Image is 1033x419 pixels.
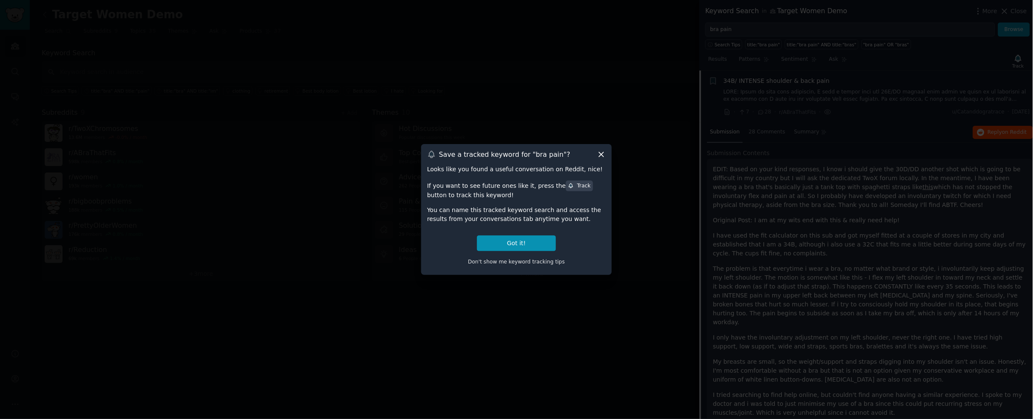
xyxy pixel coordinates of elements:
[477,235,556,251] button: Got it!
[468,259,565,265] span: Don't show me keyword tracking tips
[439,150,571,159] h3: Save a tracked keyword for " bra pain "?
[427,165,606,174] div: Looks like you found a useful conversation on Reddit, nice!
[427,180,606,199] div: If you want to see future ones like it, press the button to track this keyword!
[568,182,591,190] div: Track
[427,206,606,224] div: You can name this tracked keyword search and access the results from your conversations tab anyti...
